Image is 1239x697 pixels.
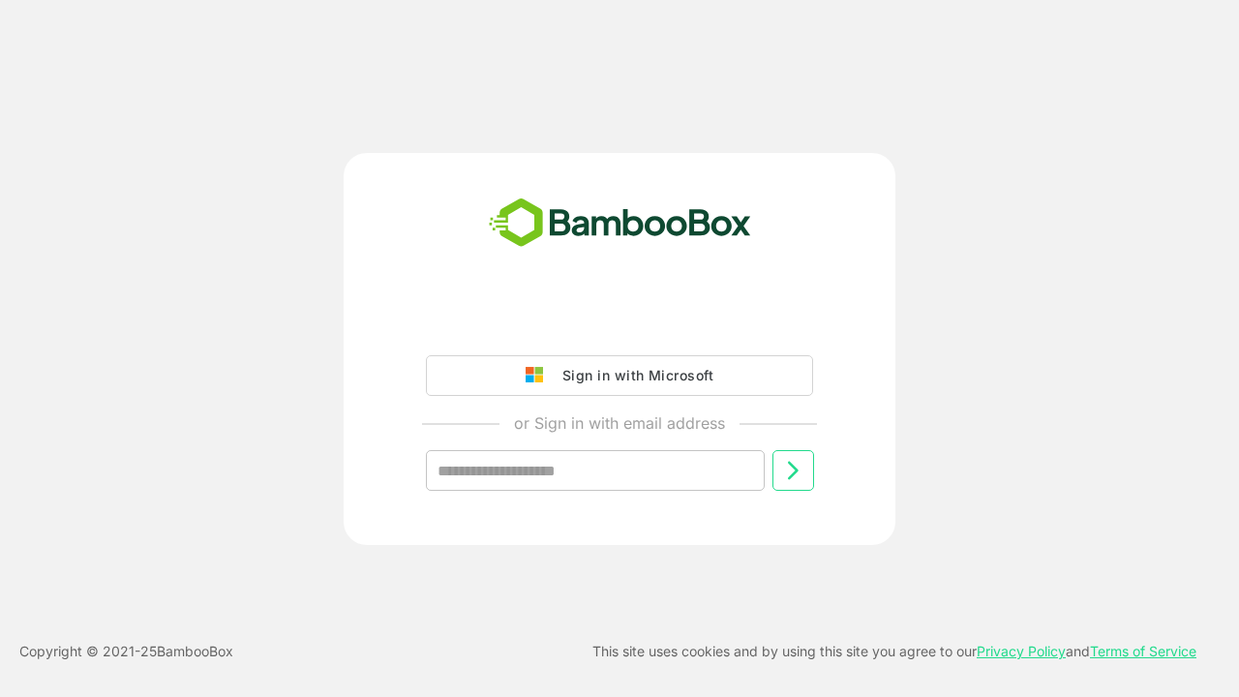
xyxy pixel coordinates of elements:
p: or Sign in with email address [514,411,725,435]
img: google [526,367,553,384]
p: This site uses cookies and by using this site you agree to our and [592,640,1196,663]
p: Copyright © 2021- 25 BambooBox [19,640,233,663]
div: Sign in with Microsoft [553,363,713,388]
button: Sign in with Microsoft [426,355,813,396]
a: Privacy Policy [977,643,1066,659]
img: bamboobox [478,192,762,256]
a: Terms of Service [1090,643,1196,659]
